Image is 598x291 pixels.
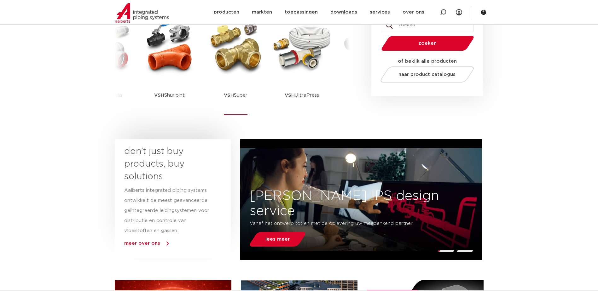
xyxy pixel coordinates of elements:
[285,76,319,115] p: UltraPress
[265,237,290,242] span: lees meer
[274,19,330,115] a: VSHUltraPress
[285,93,295,98] strong: VSH
[398,59,457,64] strong: of bekijk alle producten
[124,145,210,183] h3: don’t just buy products, buy solutions
[224,93,234,98] strong: VSH
[250,219,435,229] p: Vanaf het ontwerp tot en met de oplevering uw meedenkend partner
[379,35,476,51] button: zoeken
[248,232,307,247] a: lees meer
[224,76,247,115] p: Super
[141,19,198,115] a: VSHShurjoint
[456,250,473,252] li: Page dot 2
[398,41,458,46] span: zoeken
[154,93,164,98] strong: VSH
[154,76,185,115] p: Shurjoint
[124,185,210,236] p: Aalberts integrated piping systems ontwikkelt de meest geavanceerde geïntegreerde leidingsystemen...
[438,250,454,252] li: Page dot 1
[207,19,264,115] a: VSHSuper
[379,66,475,83] a: naar product catalogus
[124,241,160,246] a: meer over ons
[398,72,456,77] span: naar product catalogus
[240,188,482,219] h3: [PERSON_NAME] IPS design service
[381,18,473,32] input: zoeken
